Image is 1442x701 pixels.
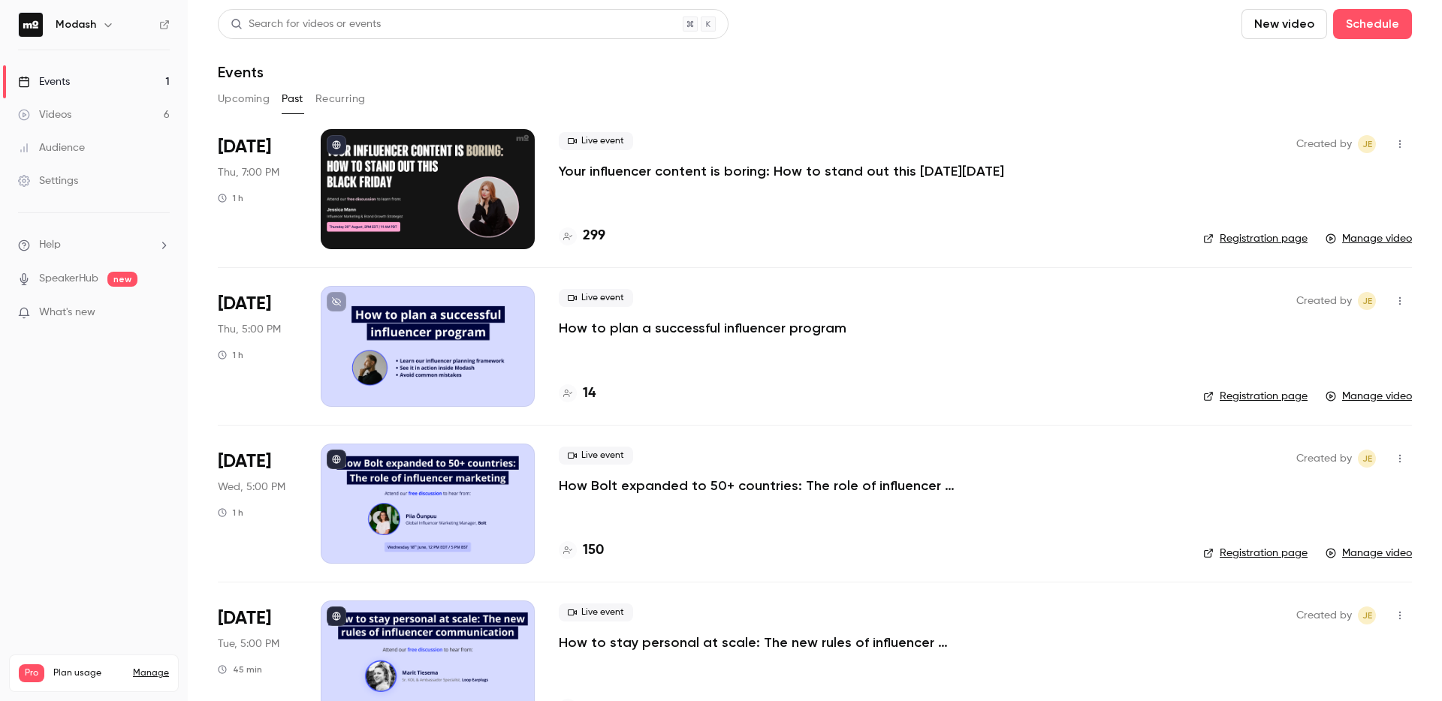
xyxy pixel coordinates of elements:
a: 150 [559,540,604,561]
span: Help [39,237,61,253]
div: Jun 26 Thu, 5:00 PM (Europe/London) [218,286,297,406]
div: Aug 28 Thu, 7:00 PM (Europe/London) [218,129,297,249]
span: [DATE] [218,292,271,316]
span: JE [1362,292,1372,310]
img: Modash [19,13,43,37]
span: JE [1362,606,1372,624]
div: 1 h [218,507,243,519]
h4: 150 [583,540,604,561]
span: What's new [39,305,95,320]
span: Live event [559,447,633,465]
div: Events [18,74,70,89]
span: [DATE] [218,606,271,630]
span: new [107,272,137,287]
div: Search for videos or events [231,17,381,32]
button: Past [282,87,303,111]
h1: Events [218,63,264,81]
div: 1 h [218,349,243,361]
span: Thu, 5:00 PM [218,322,281,337]
button: Upcoming [218,87,270,111]
span: Live event [559,289,633,307]
a: 299 [559,226,605,246]
span: Jack Eaton [1358,450,1376,468]
a: Manage video [1326,389,1412,404]
span: Created by [1296,450,1352,468]
a: Manage video [1326,546,1412,561]
span: Wed, 5:00 PM [218,480,285,495]
a: Registration page [1203,231,1308,246]
a: SpeakerHub [39,271,98,287]
span: Live event [559,132,633,150]
div: Audience [18,140,85,155]
span: JE [1362,450,1372,468]
li: help-dropdown-opener [18,237,170,253]
div: 45 min [218,663,262,675]
span: [DATE] [218,450,271,474]
div: Videos [18,107,71,122]
button: Schedule [1333,9,1412,39]
a: Manage [133,667,169,679]
button: Recurring [315,87,366,111]
a: Registration page [1203,389,1308,404]
h4: 299 [583,226,605,246]
span: Created by [1296,606,1352,624]
div: Jun 18 Wed, 12:00 PM (America/New York) [218,444,297,564]
span: Created by [1296,135,1352,153]
h4: 14 [583,384,596,404]
span: JE [1362,135,1372,153]
span: Plan usage [53,667,124,679]
span: [DATE] [218,135,271,159]
span: Tue, 5:00 PM [218,636,279,651]
span: Jack Eaton [1358,606,1376,624]
span: Live event [559,603,633,621]
a: Your influencer content is boring: How to stand out this [DATE][DATE] [559,162,1004,180]
a: How to plan a successful influencer program [559,319,846,337]
span: Jack Eaton [1358,292,1376,310]
a: Manage video [1326,231,1412,246]
span: Pro [19,664,44,682]
button: New video [1241,9,1327,39]
span: Created by [1296,292,1352,310]
h6: Modash [56,17,96,32]
a: Registration page [1203,546,1308,561]
span: Thu, 7:00 PM [218,165,279,180]
div: 1 h [218,192,243,204]
a: How Bolt expanded to 50+ countries: The role of influencer marketing [559,477,1009,495]
a: How to stay personal at scale: The new rules of influencer communication [559,633,1009,651]
span: Jack Eaton [1358,135,1376,153]
div: Settings [18,173,78,188]
a: 14 [559,384,596,404]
